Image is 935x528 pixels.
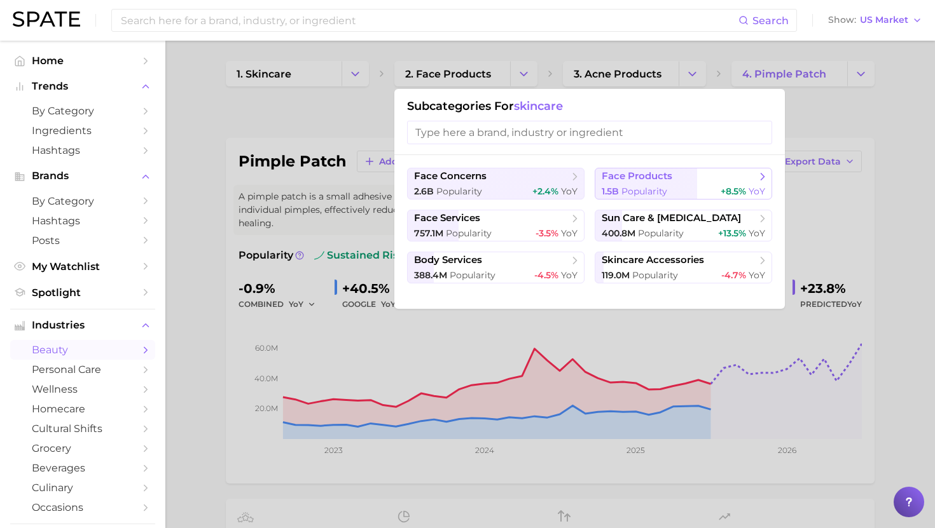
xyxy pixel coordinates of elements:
[10,399,155,419] a: homecare
[446,227,492,239] span: Popularity
[602,227,635,239] span: 400.8m
[10,211,155,231] a: Hashtags
[32,125,134,137] span: Ingredients
[10,51,155,71] a: Home
[602,170,672,182] span: face products
[10,191,155,211] a: by Category
[32,462,134,474] span: beverages
[32,215,134,227] span: Hashtags
[721,186,746,197] span: +8.5%
[10,231,155,250] a: Posts
[32,320,134,331] span: Industries
[752,15,789,27] span: Search
[32,363,134,376] span: personal care
[407,99,772,113] h1: Subcategories for
[536,227,558,239] span: -3.5%
[10,283,155,302] a: Spotlight
[10,121,155,140] a: Ingredients
[638,227,684,239] span: Popularity
[10,498,155,517] a: occasions
[10,77,155,96] button: Trends
[414,269,447,281] span: 388.4m
[32,482,134,494] span: culinary
[10,419,155,438] a: cultural shifts
[32,195,134,207] span: by Category
[32,81,134,92] span: Trends
[414,212,480,224] span: face services
[414,227,443,239] span: 757.1m
[407,121,772,144] input: Type here a brand, industry or ingredient
[414,170,487,182] span: face concerns
[561,227,578,239] span: YoY
[602,269,630,281] span: 119.0m
[10,360,155,379] a: personal care
[407,210,585,241] button: face services757.1m Popularity-3.5% YoY
[10,478,155,498] a: culinary
[595,210,772,241] button: sun care & [MEDICAL_DATA]400.8m Popularity+13.5% YoY
[10,438,155,458] a: grocery
[860,17,908,24] span: US Market
[595,252,772,283] button: skincare accessories119.0m Popularity-4.7% YoY
[13,11,80,27] img: SPATE
[828,17,856,24] span: Show
[10,257,155,276] a: My Watchlist
[450,269,495,281] span: Popularity
[10,101,155,121] a: by Category
[749,227,765,239] span: YoY
[32,105,134,117] span: by Category
[10,316,155,335] button: Industries
[621,186,667,197] span: Popularity
[10,379,155,399] a: wellness
[414,254,482,266] span: body services
[561,269,578,281] span: YoY
[534,269,558,281] span: -4.5%
[749,269,765,281] span: YoY
[10,166,155,186] button: Brands
[32,234,134,247] span: Posts
[532,186,558,197] span: +2.4%
[32,261,134,273] span: My Watchlist
[32,287,134,299] span: Spotlight
[32,55,134,67] span: Home
[602,254,704,266] span: skincare accessories
[32,442,134,454] span: grocery
[825,12,925,29] button: ShowUS Market
[602,186,619,197] span: 1.5b
[721,269,746,281] span: -4.7%
[414,186,434,197] span: 2.6b
[32,144,134,156] span: Hashtags
[120,10,738,31] input: Search here for a brand, industry, or ingredient
[407,252,585,283] button: body services388.4m Popularity-4.5% YoY
[749,186,765,197] span: YoY
[602,212,741,224] span: sun care & [MEDICAL_DATA]
[407,168,585,200] button: face concerns2.6b Popularity+2.4% YoY
[718,227,746,239] span: +13.5%
[32,170,134,182] span: Brands
[10,340,155,360] a: beauty
[32,383,134,395] span: wellness
[10,140,155,160] a: Hashtags
[514,99,563,113] span: skincare
[32,403,134,415] span: homecare
[10,458,155,478] a: beverages
[595,168,772,200] button: face products1.5b Popularity+8.5% YoY
[32,344,134,356] span: beauty
[32,501,134,513] span: occasions
[632,269,678,281] span: Popularity
[32,423,134,435] span: cultural shifts
[561,186,578,197] span: YoY
[436,186,482,197] span: Popularity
